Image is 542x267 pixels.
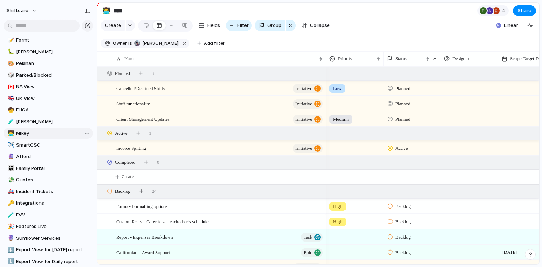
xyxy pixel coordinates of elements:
[395,218,411,225] span: Backlog
[6,37,14,44] button: 📝
[6,83,14,90] button: 🇨🇦
[6,223,14,230] button: 🎉
[6,142,14,149] button: ✈️
[6,211,14,219] button: 🧪
[207,22,220,29] span: Fields
[4,163,93,174] div: 👪Family Portal
[6,176,14,183] button: 💸
[293,84,323,93] button: initiative
[4,186,93,197] a: 🚑Incident Tickets
[8,129,13,138] div: 👨‍💻
[8,199,13,208] div: 🔑
[4,210,93,220] div: 🧪EVV
[143,40,179,47] span: [PERSON_NAME]
[115,188,130,195] span: Backlog
[513,5,536,16] button: Share
[4,58,93,69] div: 🎨Peishan
[6,95,14,102] button: 🇬🇧
[16,130,91,137] span: Mikey
[6,72,14,79] button: 🎲
[116,84,165,92] span: Cancelled/Declined Shifts
[4,175,93,185] div: 💸Quotes
[101,20,125,31] button: Create
[16,60,91,67] span: Peishan
[4,233,93,244] div: 🔮Sunflower Services
[16,106,91,114] span: EHCA
[237,22,249,29] span: Filter
[116,248,170,256] span: Californian – Award Support
[6,7,28,14] span: shiftcare
[8,234,13,242] div: 🔮
[16,188,91,195] span: Incident Tickets
[267,22,281,29] span: Group
[4,47,93,57] a: 🐛[PERSON_NAME]
[6,153,14,160] button: 🔮
[157,159,160,166] span: 0
[102,6,110,15] div: 👨‍💻
[8,223,13,231] div: 🎉
[8,211,13,219] div: 🧪
[16,200,91,207] span: Integrations
[8,257,13,266] div: ⬇️
[4,105,93,115] div: 🧒EHCA
[4,93,93,104] a: 🇬🇧UK View
[4,140,93,151] a: ✈️SmartOSC
[6,48,14,56] button: 🐛
[16,235,91,242] span: Sunflower Services
[518,7,531,14] span: Share
[4,198,93,209] a: 🔑Integrations
[4,35,93,46] div: 📝Forms
[301,248,323,257] button: Epic
[333,203,342,210] span: High
[333,116,349,123] span: Medium
[395,234,411,241] span: Backlog
[4,81,93,92] a: 🇨🇦NA View
[4,70,93,81] a: 🎲Parked/Blocked
[6,25,14,32] button: ✈️
[293,115,323,124] button: initiative
[395,85,410,92] span: Planned
[16,95,91,102] span: UK View
[299,20,333,31] button: Collapse
[152,188,157,195] span: 24
[116,144,146,152] span: Invoice Spliting
[204,40,225,47] span: Add filter
[6,60,14,67] button: 🎨
[113,40,127,47] span: Owner
[293,144,323,153] button: initiative
[16,176,91,183] span: Quotes
[3,5,41,16] button: shiftcare
[333,85,342,92] span: Low
[4,221,93,232] a: 🎉Features Live
[8,83,13,91] div: 🇨🇦
[193,38,229,48] button: Add filter
[6,188,14,195] button: 🚑
[304,232,312,242] span: Task
[8,153,13,161] div: 🔮
[116,233,173,241] span: Report - Expenses Breakdown
[16,142,91,149] span: SmartOSC
[4,244,93,255] a: ⬇️Export View for [DATE] report
[226,20,252,31] button: Filter
[8,71,13,79] div: 🎲
[116,99,150,108] span: Staff functionality
[196,20,223,31] button: Fields
[4,116,93,127] div: 🧪[PERSON_NAME]
[4,256,93,267] div: ⬇️Export View for Daily report
[8,176,13,184] div: 💸
[493,20,521,31] button: Linear
[395,145,408,152] span: Active
[16,83,91,90] span: NA View
[310,22,330,29] span: Collapse
[115,130,128,137] span: Active
[6,118,14,125] button: 🧪
[6,258,14,265] button: ⬇️
[8,164,13,172] div: 👪
[295,143,312,153] span: initiative
[16,153,91,160] span: Afford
